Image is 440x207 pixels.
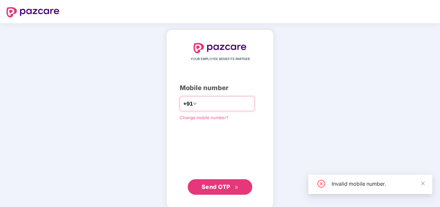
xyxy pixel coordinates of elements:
span: close-circle [317,180,325,188]
span: double-right [235,185,239,190]
button: Send OTPdouble-right [188,179,252,195]
img: logo [194,43,246,53]
span: +91 [183,100,193,108]
span: Send OTP [202,183,230,190]
div: Invalid mobile number. [332,180,425,188]
img: logo [6,7,59,17]
div: Mobile number [180,83,260,93]
a: Change mobile number? [180,115,228,120]
span: YOUR EMPLOYEE BENEFITS PARTNER [191,57,250,62]
span: close [421,181,425,186]
span: down [193,102,197,106]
